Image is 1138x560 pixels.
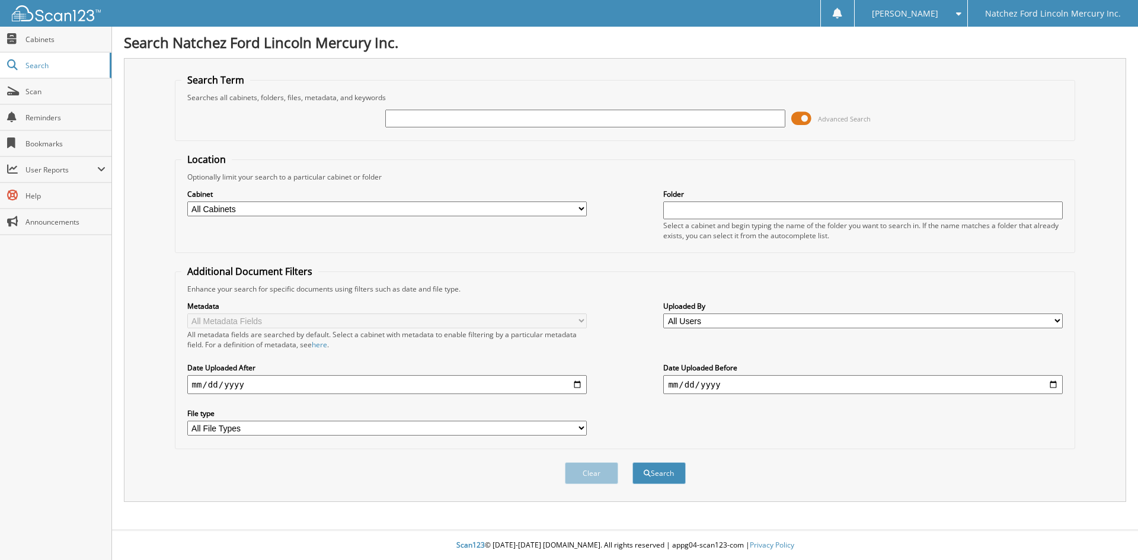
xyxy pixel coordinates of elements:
[663,189,1063,199] label: Folder
[663,363,1063,373] label: Date Uploaded Before
[818,114,871,123] span: Advanced Search
[750,540,794,550] a: Privacy Policy
[985,10,1121,17] span: Natchez Ford Lincoln Mercury Inc.
[25,165,97,175] span: User Reports
[187,363,587,373] label: Date Uploaded After
[187,189,587,199] label: Cabinet
[25,60,104,71] span: Search
[663,375,1063,394] input: end
[25,87,106,97] span: Scan
[124,33,1126,52] h1: Search Natchez Ford Lincoln Mercury Inc.
[181,172,1069,182] div: Optionally limit your search to a particular cabinet or folder
[663,220,1063,241] div: Select a cabinet and begin typing the name of the folder you want to search in. If the name match...
[112,531,1138,560] div: © [DATE]-[DATE] [DOMAIN_NAME]. All rights reserved | appg04-scan123-com |
[187,375,587,394] input: start
[25,139,106,149] span: Bookmarks
[187,301,587,311] label: Metadata
[187,329,587,350] div: All metadata fields are searched by default. Select a cabinet with metadata to enable filtering b...
[25,34,106,44] span: Cabinets
[663,301,1063,311] label: Uploaded By
[187,408,587,418] label: File type
[25,217,106,227] span: Announcements
[181,92,1069,103] div: Searches all cabinets, folders, files, metadata, and keywords
[181,284,1069,294] div: Enhance your search for specific documents using filters such as date and file type.
[632,462,686,484] button: Search
[181,265,318,278] legend: Additional Document Filters
[25,113,106,123] span: Reminders
[565,462,618,484] button: Clear
[12,5,101,21] img: scan123-logo-white.svg
[181,73,250,87] legend: Search Term
[312,340,327,350] a: here
[456,540,485,550] span: Scan123
[181,153,232,166] legend: Location
[25,191,106,201] span: Help
[872,10,938,17] span: [PERSON_NAME]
